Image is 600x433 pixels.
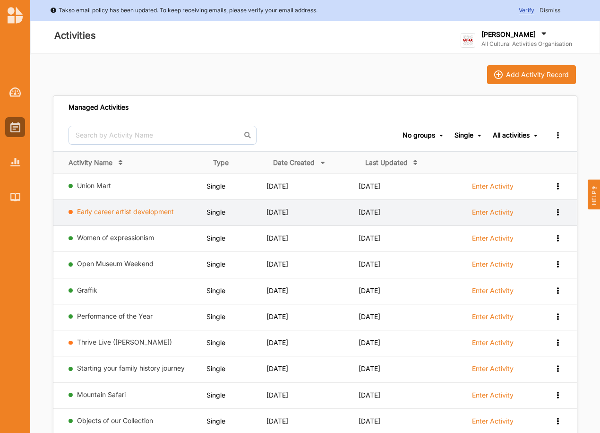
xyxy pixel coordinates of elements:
[266,260,288,268] span: [DATE]
[472,260,514,274] a: Enter Activity
[472,208,514,216] label: Enter Activity
[69,126,257,145] input: Search by Activity Name
[359,208,380,216] span: [DATE]
[5,117,25,137] a: Activities
[481,40,572,48] label: All Cultural Activities Organisation
[266,182,288,190] span: [DATE]
[472,234,514,248] a: Enter Activity
[77,286,97,294] a: Graffik
[472,416,514,431] a: Enter Activity
[472,338,514,347] label: Enter Activity
[472,182,514,196] a: Enter Activity
[206,208,225,216] span: Single
[9,87,21,97] img: Dashboard
[494,70,503,79] img: icon
[493,131,530,139] div: All activities
[266,312,288,320] span: [DATE]
[472,364,514,378] a: Enter Activity
[519,7,534,14] span: Verify
[77,390,126,398] a: Mountain Safari
[472,390,514,405] a: Enter Activity
[77,260,154,268] a: Open Museum Weekend
[359,286,380,294] span: [DATE]
[266,286,288,294] span: [DATE]
[10,193,20,201] img: Library
[77,208,174,216] a: Early career artist development
[273,158,315,167] div: Date Created
[266,234,288,242] span: [DATE]
[10,122,20,132] img: Activities
[206,260,225,268] span: Single
[77,312,153,320] a: Performance of the Year
[359,182,380,190] span: [DATE]
[472,312,514,326] a: Enter Activity
[5,82,25,102] a: Dashboard
[454,131,473,139] div: Single
[359,234,380,242] span: [DATE]
[206,312,225,320] span: Single
[359,391,380,399] span: [DATE]
[206,364,225,372] span: Single
[266,417,288,425] span: [DATE]
[472,234,514,242] label: Enter Activity
[472,312,514,321] label: Enter Activity
[206,234,225,242] span: Single
[266,338,288,346] span: [DATE]
[472,286,514,300] a: Enter Activity
[266,208,288,216] span: [DATE]
[77,338,172,346] a: Thrive Live ([PERSON_NAME])
[472,364,514,373] label: Enter Activity
[5,187,25,207] a: Library
[359,417,380,425] span: [DATE]
[266,391,288,399] span: [DATE]
[540,7,560,14] span: Dismiss
[8,7,23,24] img: logo
[359,260,380,268] span: [DATE]
[5,152,25,172] a: Reports
[69,103,129,112] div: Managed Activities
[54,28,96,43] label: Activities
[472,417,514,425] label: Enter Activity
[472,338,514,352] a: Enter Activity
[206,391,225,399] span: Single
[206,286,225,294] span: Single
[506,70,569,79] div: Add Activity Record
[461,33,475,48] img: logo
[69,158,112,167] div: Activity Name
[472,182,514,191] label: Enter Activity
[359,338,380,346] span: [DATE]
[487,65,576,84] button: iconAdd Activity Record
[481,30,536,39] label: [PERSON_NAME]
[472,260,514,268] label: Enter Activity
[359,312,380,320] span: [DATE]
[365,158,408,167] div: Last Updated
[10,158,20,166] img: Reports
[77,234,154,242] a: Women of expressionism
[472,208,514,222] a: Enter Activity
[77,182,111,190] a: Union Mart
[206,338,225,346] span: Single
[266,364,288,372] span: [DATE]
[77,364,185,372] a: Starting your family history journey
[77,416,153,424] a: Objects of our Collection
[403,131,435,139] div: No groups
[206,417,225,425] span: Single
[472,286,514,295] label: Enter Activity
[472,391,514,399] label: Enter Activity
[206,182,225,190] span: Single
[50,6,317,15] div: Takso email policy has been updated. To keep receiving emails, please verify your email address.
[206,151,267,173] th: Type
[359,364,380,372] span: [DATE]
